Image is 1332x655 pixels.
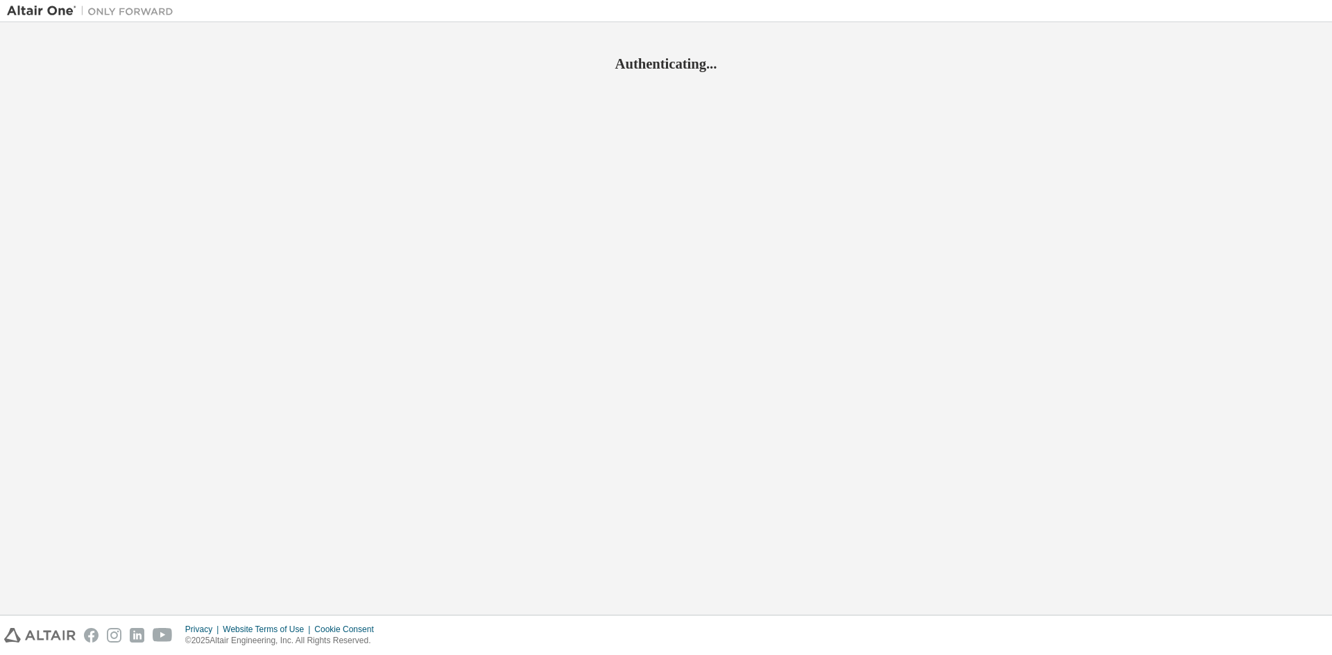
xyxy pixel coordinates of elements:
[314,624,382,635] div: Cookie Consent
[185,635,382,647] p: © 2025 Altair Engineering, Inc. All Rights Reserved.
[4,628,76,643] img: altair_logo.svg
[7,4,180,18] img: Altair One
[185,624,223,635] div: Privacy
[130,628,144,643] img: linkedin.svg
[7,55,1325,73] h2: Authenticating...
[107,628,121,643] img: instagram.svg
[84,628,99,643] img: facebook.svg
[223,624,314,635] div: Website Terms of Use
[153,628,173,643] img: youtube.svg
